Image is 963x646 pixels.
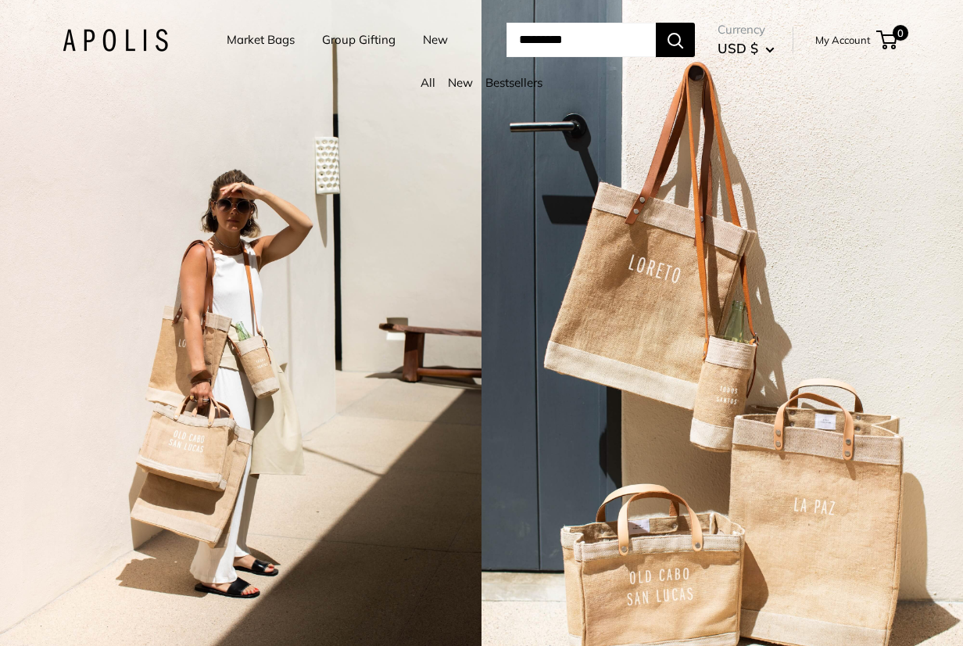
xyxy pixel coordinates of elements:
a: New [423,29,448,51]
a: 0 [878,31,897,49]
a: New [448,75,473,90]
span: 0 [893,25,908,41]
span: Currency [718,19,775,41]
button: Search [656,23,695,57]
img: Apolis [63,29,168,52]
a: Group Gifting [322,29,396,51]
input: Search... [507,23,656,57]
button: USD $ [718,36,775,61]
a: Bestsellers [485,75,542,90]
span: USD $ [718,40,758,56]
a: Market Bags [227,29,295,51]
a: My Account [815,31,871,49]
a: All [421,75,435,90]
